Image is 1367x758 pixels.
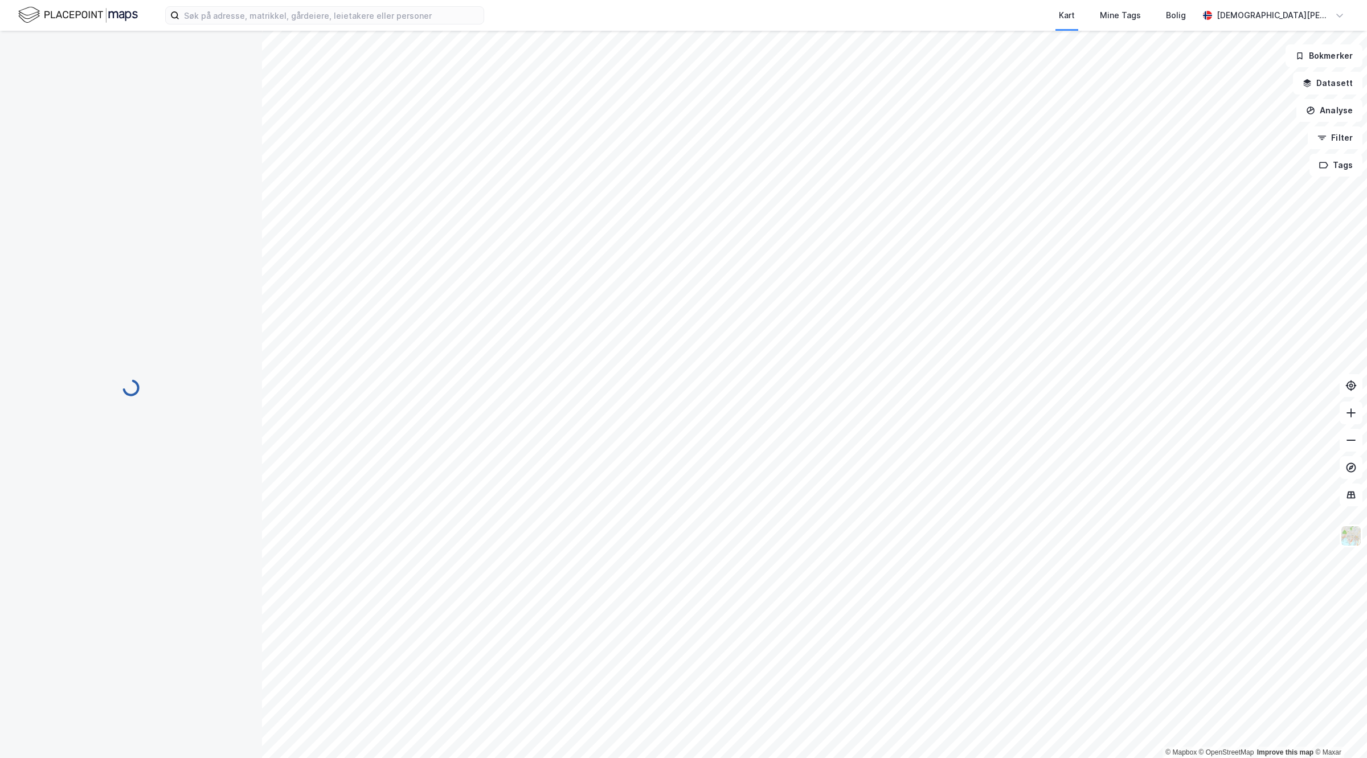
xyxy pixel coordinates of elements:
[122,379,140,397] img: spinner.a6d8c91a73a9ac5275cf975e30b51cfb.svg
[1293,72,1362,95] button: Datasett
[1286,44,1362,67] button: Bokmerker
[1309,154,1362,177] button: Tags
[1199,748,1254,756] a: OpenStreetMap
[1310,703,1367,758] iframe: Chat Widget
[179,7,484,24] input: Søk på adresse, matrikkel, gårdeiere, leietakere eller personer
[1166,9,1186,22] div: Bolig
[1100,9,1141,22] div: Mine Tags
[1217,9,1331,22] div: [DEMOGRAPHIC_DATA][PERSON_NAME]
[1296,99,1362,122] button: Analyse
[1165,748,1197,756] a: Mapbox
[1340,525,1362,547] img: Z
[1308,126,1362,149] button: Filter
[1059,9,1075,22] div: Kart
[18,5,138,25] img: logo.f888ab2527a4732fd821a326f86c7f29.svg
[1257,748,1313,756] a: Improve this map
